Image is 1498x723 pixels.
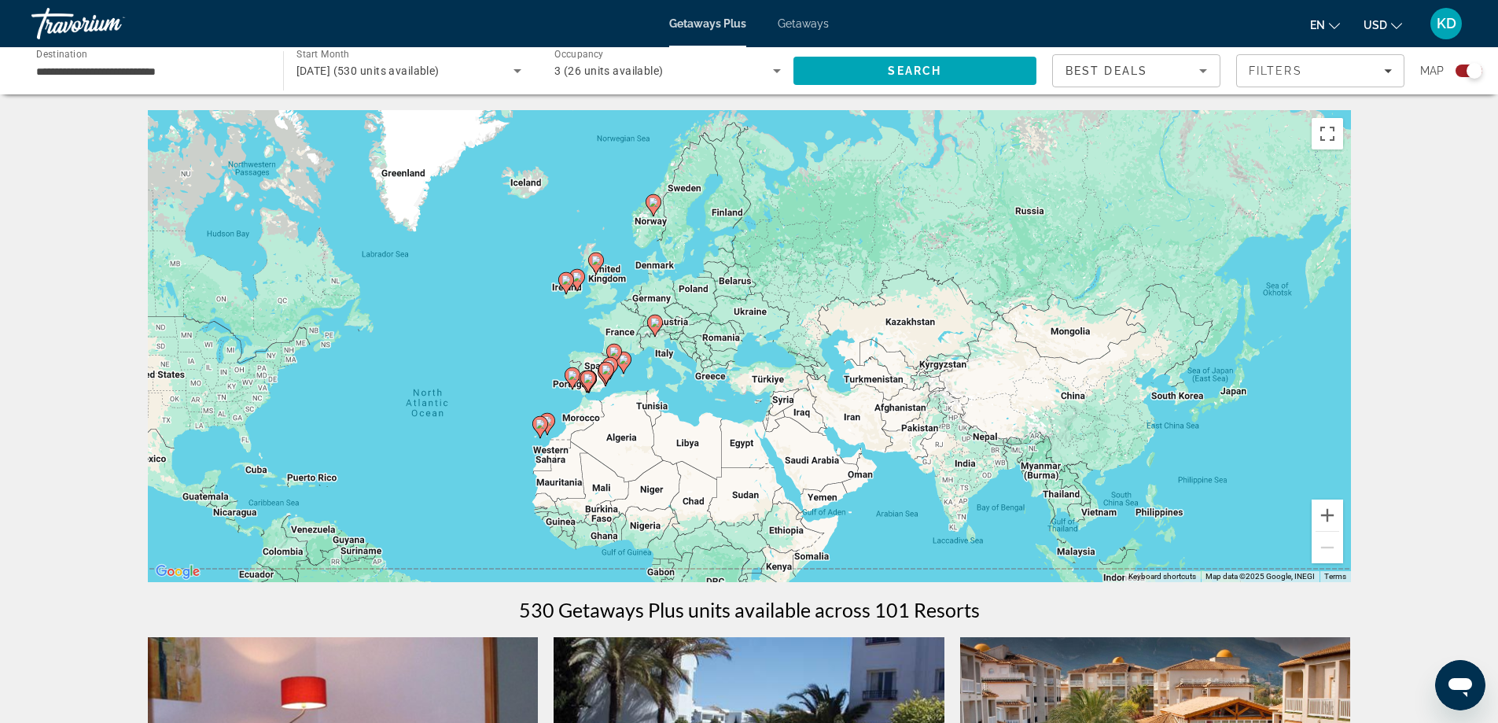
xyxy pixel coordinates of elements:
[1435,660,1485,710] iframe: Button to launch messaging window
[1128,571,1196,582] button: Keyboard shortcuts
[31,3,189,44] a: Travorium
[152,562,204,582] img: Google
[1066,61,1207,80] mat-select: Sort by
[296,65,440,77] span: [DATE] (530 units available)
[1236,54,1404,87] button: Filters
[1364,13,1402,36] button: Change currency
[1364,19,1387,31] span: USD
[1310,13,1340,36] button: Change language
[36,48,87,59] span: Destination
[1312,118,1343,149] button: Toggle fullscreen view
[1312,532,1343,563] button: Zoom out
[1312,500,1343,531] button: Zoom in
[1324,572,1346,581] a: Terms (opens in new tab)
[888,65,941,77] span: Search
[554,49,604,60] span: Occupancy
[1205,572,1315,581] span: Map data ©2025 Google, INEGI
[1437,16,1456,31] span: KD
[296,49,349,60] span: Start Month
[793,57,1037,85] button: Search
[778,17,829,30] a: Getaways
[554,65,664,77] span: 3 (26 units available)
[1310,19,1325,31] span: en
[1420,60,1444,82] span: Map
[669,17,746,30] a: Getaways Plus
[519,598,980,622] h1: 530 Getaways Plus units available across 101 Resorts
[1249,65,1302,77] span: Filters
[152,562,204,582] a: Open this area in Google Maps (opens a new window)
[36,62,263,81] input: Select destination
[1066,65,1147,77] span: Best Deals
[1426,7,1467,40] button: User Menu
